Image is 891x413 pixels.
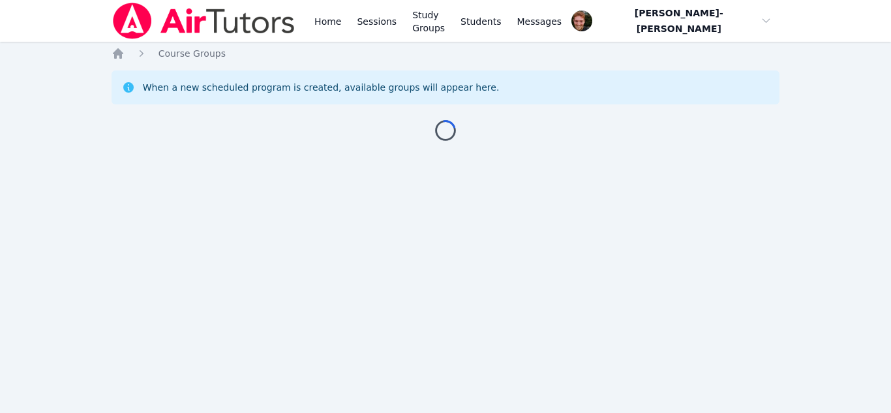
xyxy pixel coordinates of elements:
[517,15,562,28] span: Messages
[143,81,500,94] div: When a new scheduled program is created, available groups will appear here.
[112,47,780,60] nav: Breadcrumb
[159,47,226,60] a: Course Groups
[159,48,226,59] span: Course Groups
[112,3,296,39] img: Air Tutors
